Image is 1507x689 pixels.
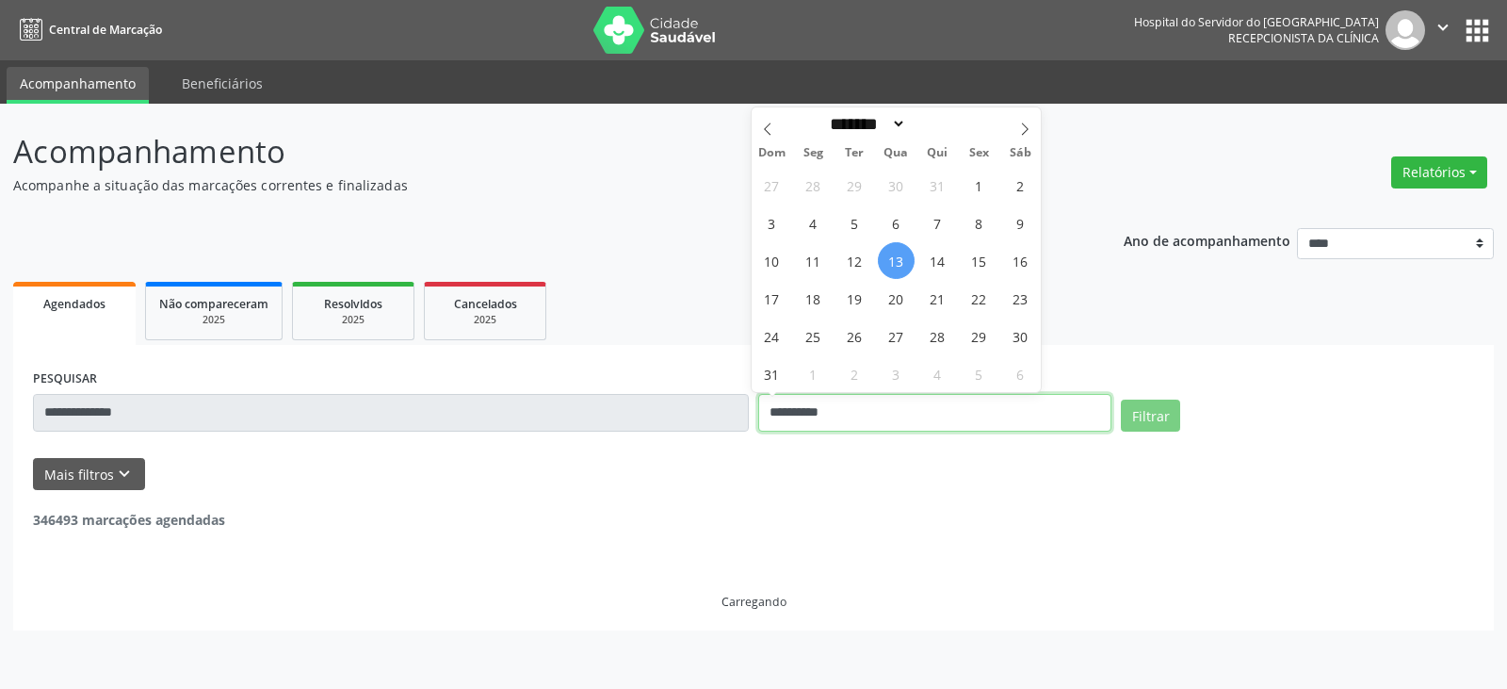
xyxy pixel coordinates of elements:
[961,242,997,279] span: Agosto 15, 2025
[13,14,162,45] a: Central de Marcação
[1002,205,1039,241] span: Agosto 9, 2025
[824,114,907,134] select: Month
[795,280,832,317] span: Agosto 18, 2025
[159,296,268,312] span: Não compareceram
[961,318,997,354] span: Agosto 29, 2025
[1002,242,1039,279] span: Agosto 16, 2025
[878,318,915,354] span: Agosto 27, 2025
[878,242,915,279] span: Agosto 13, 2025
[875,147,916,159] span: Qua
[906,114,968,134] input: Year
[1002,355,1039,392] span: Setembro 6, 2025
[49,22,162,38] span: Central de Marcação
[169,67,276,100] a: Beneficiários
[836,167,873,204] span: Julho 29, 2025
[1002,318,1039,354] span: Agosto 30, 2025
[753,280,790,317] span: Agosto 17, 2025
[878,280,915,317] span: Agosto 20, 2025
[13,175,1049,195] p: Acompanhe a situação das marcações correntes e finalizadas
[795,355,832,392] span: Setembro 1, 2025
[306,313,400,327] div: 2025
[1461,14,1494,47] button: apps
[919,318,956,354] span: Agosto 28, 2025
[916,147,958,159] span: Qui
[836,242,873,279] span: Agosto 12, 2025
[878,205,915,241] span: Agosto 6, 2025
[792,147,834,159] span: Seg
[1121,400,1180,432] button: Filtrar
[33,458,145,491] button: Mais filtroskeyboard_arrow_down
[961,280,997,317] span: Agosto 22, 2025
[753,242,790,279] span: Agosto 10, 2025
[795,242,832,279] span: Agosto 11, 2025
[753,355,790,392] span: Agosto 31, 2025
[919,242,956,279] span: Agosto 14, 2025
[7,67,149,104] a: Acompanhamento
[878,355,915,392] span: Setembro 3, 2025
[324,296,382,312] span: Resolvidos
[919,355,956,392] span: Setembro 4, 2025
[1002,280,1039,317] span: Agosto 23, 2025
[1228,30,1379,46] span: Recepcionista da clínica
[961,205,997,241] span: Agosto 8, 2025
[753,205,790,241] span: Agosto 3, 2025
[33,365,97,394] label: PESQUISAR
[454,296,517,312] span: Cancelados
[753,318,790,354] span: Agosto 24, 2025
[961,167,997,204] span: Agosto 1, 2025
[795,205,832,241] span: Agosto 4, 2025
[961,355,997,392] span: Setembro 5, 2025
[438,313,532,327] div: 2025
[795,318,832,354] span: Agosto 25, 2025
[13,128,1049,175] p: Acompanhamento
[919,205,956,241] span: Agosto 7, 2025
[114,464,135,484] i: keyboard_arrow_down
[795,167,832,204] span: Julho 28, 2025
[43,296,105,312] span: Agendados
[159,313,268,327] div: 2025
[33,511,225,529] strong: 346493 marcações agendadas
[836,205,873,241] span: Agosto 5, 2025
[999,147,1041,159] span: Sáb
[1425,10,1461,50] button: 
[1433,17,1453,38] i: 
[752,147,793,159] span: Dom
[919,280,956,317] span: Agosto 21, 2025
[1391,156,1487,189] button: Relatórios
[836,355,873,392] span: Setembro 2, 2025
[1002,167,1039,204] span: Agosto 2, 2025
[834,147,875,159] span: Ter
[836,280,873,317] span: Agosto 19, 2025
[836,318,873,354] span: Agosto 26, 2025
[958,147,999,159] span: Sex
[1124,228,1290,252] p: Ano de acompanhamento
[721,594,786,610] div: Carregando
[1134,14,1379,30] div: Hospital do Servidor do [GEOGRAPHIC_DATA]
[1385,10,1425,50] img: img
[753,167,790,204] span: Julho 27, 2025
[878,167,915,204] span: Julho 30, 2025
[919,167,956,204] span: Julho 31, 2025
